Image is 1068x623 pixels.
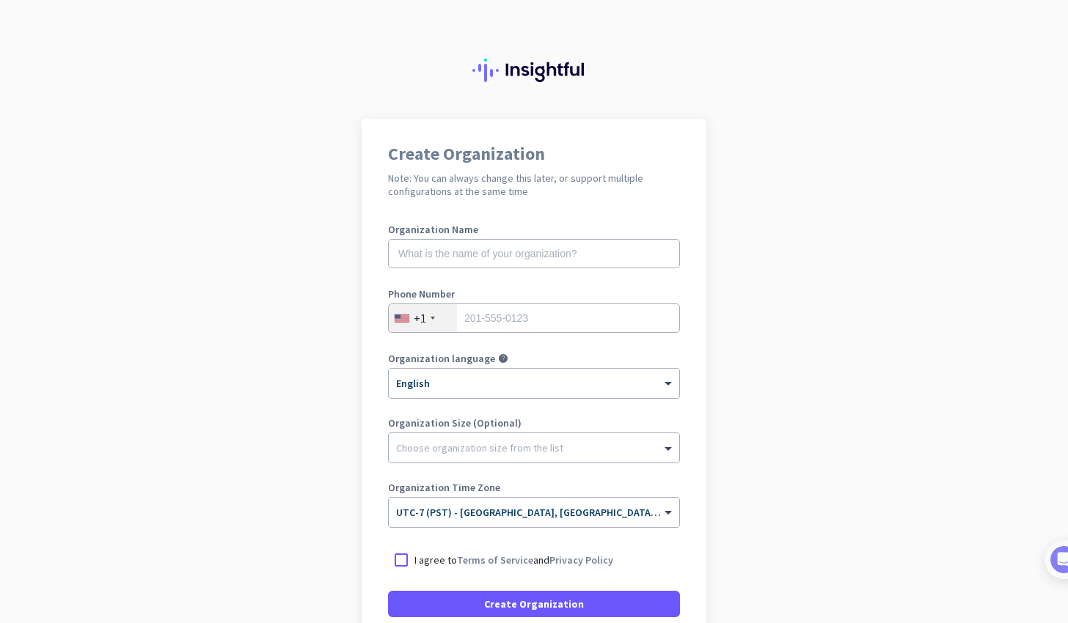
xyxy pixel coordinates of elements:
input: 201-555-0123 [388,303,680,333]
button: Create Organization [388,591,680,617]
label: Organization Size (Optional) [388,418,680,428]
label: Organization Time Zone [388,482,680,493]
input: What is the name of your organization? [388,239,680,268]
h1: Create Organization [388,145,680,163]
div: +1 [414,311,426,325]
img: Insightful [472,59,596,82]
label: Organization language [388,353,495,364]
a: Privacy Policy [549,553,613,567]
label: Organization Name [388,224,680,235]
h2: Note: You can always change this later, or support multiple configurations at the same time [388,172,680,198]
span: Create Organization [484,597,584,611]
p: I agree to and [414,553,613,567]
a: Terms of Service [457,553,533,567]
label: Phone Number [388,289,680,299]
i: help [498,353,508,364]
